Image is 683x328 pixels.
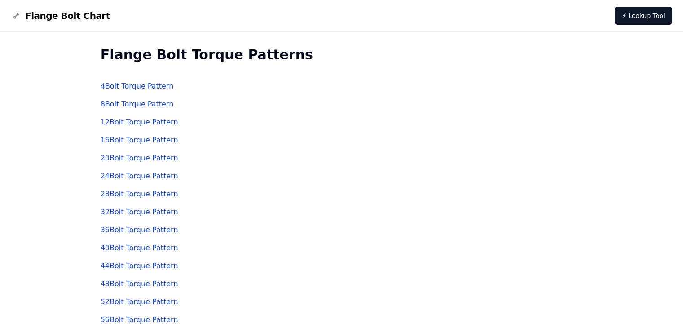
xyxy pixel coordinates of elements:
a: 32Bolt Torque Pattern [101,208,178,216]
a: ⚡ Lookup Tool [615,7,672,25]
a: Flange Bolt Chart LogoFlange Bolt Chart [11,9,110,22]
a: 16Bolt Torque Pattern [101,136,178,144]
a: 12Bolt Torque Pattern [101,118,178,126]
a: 40Bolt Torque Pattern [101,244,178,252]
a: 48Bolt Torque Pattern [101,279,178,288]
a: 8Bolt Torque Pattern [101,100,174,108]
img: Flange Bolt Chart Logo [11,10,22,21]
a: 4Bolt Torque Pattern [101,82,174,90]
a: 44Bolt Torque Pattern [101,262,178,270]
a: 36Bolt Torque Pattern [101,226,178,234]
a: 20Bolt Torque Pattern [101,154,178,162]
a: 56Bolt Torque Pattern [101,315,178,324]
h2: Flange Bolt Torque Patterns [101,47,583,63]
span: Flange Bolt Chart [25,9,110,22]
a: 28Bolt Torque Pattern [101,190,178,198]
a: 24Bolt Torque Pattern [101,172,178,180]
a: 52Bolt Torque Pattern [101,297,178,306]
